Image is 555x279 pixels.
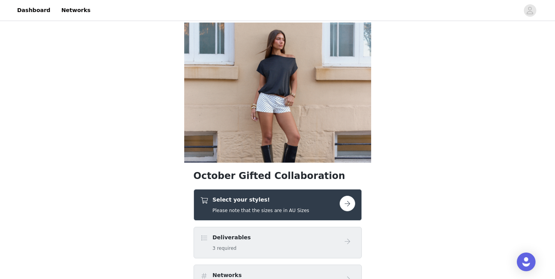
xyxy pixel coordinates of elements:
a: Dashboard [12,2,55,19]
h5: 3 required [213,245,251,252]
a: Networks [56,2,95,19]
div: Select your styles! [194,189,362,221]
div: avatar [526,4,534,17]
h5: Please note that the sizes are in AU Sizes [213,207,309,214]
div: Deliverables [194,227,362,258]
h1: October Gifted Collaboration [194,169,362,183]
h4: Select your styles! [213,196,309,204]
h4: Deliverables [213,233,251,242]
img: campaign image [184,23,371,163]
div: Open Intercom Messenger [517,253,536,271]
